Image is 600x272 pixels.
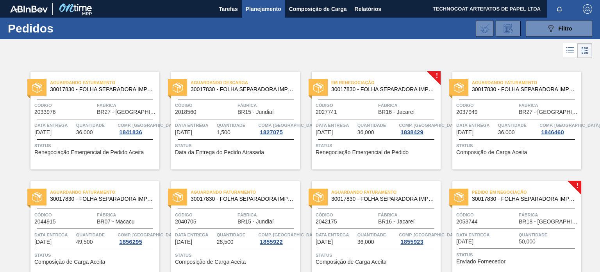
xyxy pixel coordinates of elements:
[476,21,493,36] div: Importar Negociações dos Pedidos
[76,239,93,245] span: 49,500
[472,86,575,92] span: 30017830 - FOLHA SEPARADORA IMPERMEAVEL
[454,192,464,202] img: status
[331,196,434,202] span: 30017830 - FOLHA SEPARADORA IMPERMEAVEL
[175,121,215,129] span: Data Entrega
[456,219,478,225] span: 2053744
[34,109,56,115] span: 2033976
[217,231,257,239] span: Quantidade
[50,79,159,86] span: Aguardando Faturamento
[175,150,264,155] span: Data da Entrega do Pedido Atrasada
[519,211,579,219] span: Fábrica
[118,121,178,129] span: Comp. Carga
[519,101,579,109] span: Fábrica
[399,231,459,239] span: Comp. Carga
[519,231,579,239] span: Quantidade
[10,5,48,13] img: TNhmsLtSVTkK8tSr43FrP2fwEKptu5GPRR3wAAAABJRU5ErkJggg==
[456,211,517,219] span: Código
[175,211,236,219] span: Código
[246,4,281,14] span: Planejamento
[76,121,116,129] span: Quantidade
[219,4,238,14] span: Tarefas
[76,130,93,135] span: 36,000
[50,86,153,92] span: 30017830 - FOLHA SEPARADORA IMPERMEAVEL
[258,121,319,129] span: Comp. Carga
[217,239,234,245] span: 28,500
[496,21,521,36] div: Solicitação de Revisão de Pedidos
[316,101,376,109] span: Código
[217,130,230,135] span: 1,500
[378,211,439,219] span: Fábrica
[191,86,294,92] span: 30017830 - FOLHA SEPARADORA IMPERMEAVEL
[547,4,572,14] button: Notificações
[237,109,274,115] span: BR15 - Jundiaí
[331,188,441,196] span: Aguardando Faturamento
[355,4,381,14] span: Relatórios
[456,251,579,259] span: Status
[316,259,386,265] span: Composição de Carga Aceita
[159,72,300,169] a: statusAguardando Descarga30017830 - FOLHA SEPARADORA IMPERMEAVELCódigo2018560FábricaBR15 - Jundia...
[34,130,52,135] span: 10/10/2025
[357,130,374,135] span: 36,000
[456,121,496,129] span: Data Entrega
[34,259,105,265] span: Composição de Carga Aceita
[191,79,300,86] span: Aguardando Descarga
[583,4,592,14] img: Logout
[32,83,42,93] img: status
[118,239,143,245] div: 1856295
[577,43,592,58] div: Visão em Cards
[118,231,178,239] span: Comp. Carga
[539,121,600,129] span: Comp. Carga
[191,196,294,202] span: 30017830 - FOLHA SEPARADORA IMPERMEAVEL
[258,239,284,245] div: 1855922
[34,251,157,259] span: Status
[316,239,333,245] span: 19/11/2025
[258,129,284,135] div: 1827075
[316,251,439,259] span: Status
[217,121,257,129] span: Quantidade
[559,25,572,32] span: Filtro
[316,142,439,150] span: Status
[519,109,579,115] span: BR27 - Nova Minas
[175,251,298,259] span: Status
[316,130,333,135] span: 21/10/2025
[97,219,134,225] span: BR07 - Macacu
[97,101,157,109] span: Fábrica
[97,211,157,219] span: Fábrica
[456,130,473,135] span: 27/10/2025
[34,150,144,155] span: Renegociação Emergencial de Pedido Aceita
[498,130,515,135] span: 36,000
[316,231,355,239] span: Data Entrega
[175,231,215,239] span: Data Entrega
[175,130,192,135] span: 15/10/2025
[472,188,581,196] span: Pedido em Negociação
[19,72,159,169] a: statusAguardando Faturamento30017830 - FOLHA SEPARADORA IMPERMEAVELCódigo2033976FábricaBR27 - [GE...
[378,219,414,225] span: BR16 - Jacareí
[175,239,192,245] span: 12/11/2025
[173,83,183,93] img: status
[316,219,337,225] span: 2042175
[539,129,565,135] div: 1846460
[34,101,95,109] span: Código
[118,129,143,135] div: 1841836
[331,79,441,86] span: Em Renegociação
[472,196,575,202] span: 30017830 - FOLHA SEPARADORA IMPERMEAVEL
[519,219,579,225] span: BR18 - Pernambuco
[258,231,319,239] span: Comp. Carga
[539,121,579,135] a: Comp. [GEOGRAPHIC_DATA]1846460
[237,219,274,225] span: BR15 - Jundiaí
[331,86,434,92] span: 30017830 - FOLHA SEPARADORA IMPERMEAVEL
[472,79,581,86] span: Aguardando Faturamento
[456,259,505,265] span: Enviado Fornecedor
[32,192,42,202] img: status
[399,231,439,245] a: Comp. [GEOGRAPHIC_DATA]1855923
[316,150,409,155] span: Renegociação Emergencial de Pedido
[175,109,196,115] span: 2018560
[357,121,397,129] span: Quantidade
[258,231,298,245] a: Comp. [GEOGRAPHIC_DATA]1855922
[399,239,425,245] div: 1855923
[456,109,478,115] span: 2037949
[456,150,527,155] span: Composição de Carga Aceita
[498,121,538,129] span: Quantidade
[456,142,579,150] span: Status
[76,231,116,239] span: Quantidade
